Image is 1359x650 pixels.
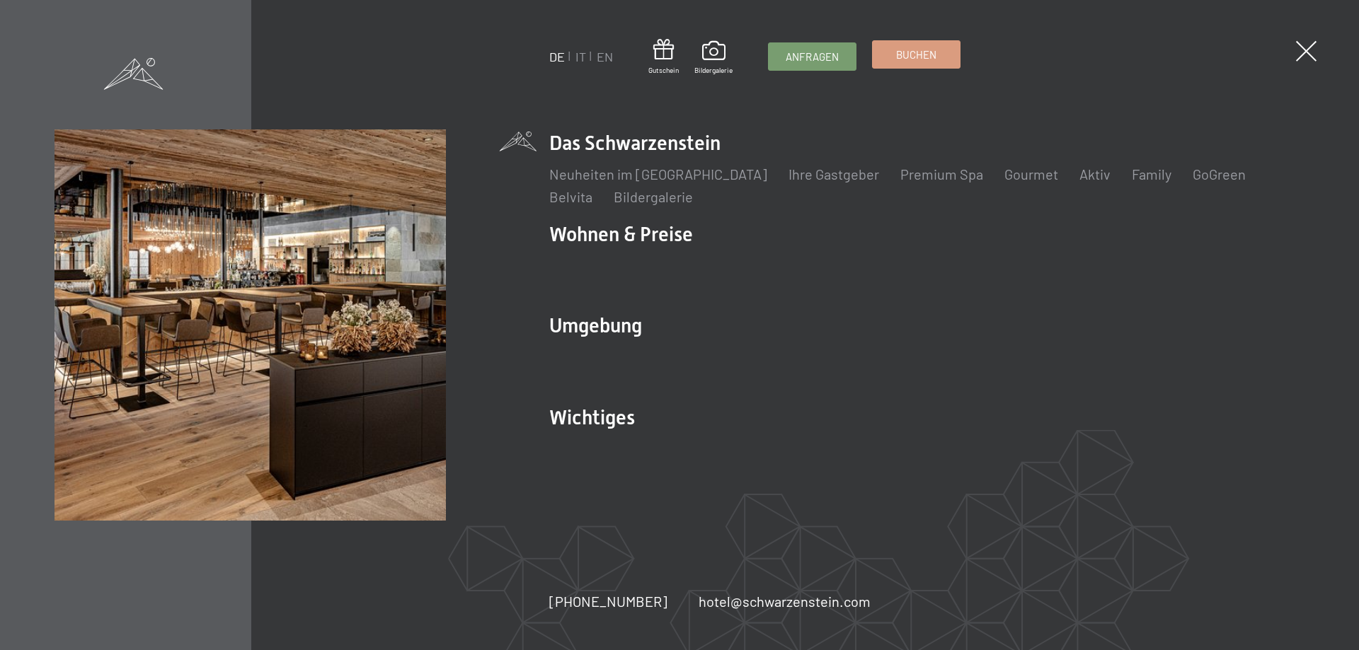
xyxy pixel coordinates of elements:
a: [PHONE_NUMBER] [549,591,667,611]
a: Gourmet [1004,166,1058,182]
a: Buchen [873,41,960,68]
a: Bildergalerie [614,188,693,205]
span: Bildergalerie [694,65,733,75]
a: Gutschein [648,39,679,75]
a: Belvita [549,188,592,205]
a: Bildergalerie [694,41,733,75]
span: Anfragen [786,50,839,64]
span: Buchen [896,47,936,62]
a: Premium Spa [900,166,983,182]
a: Neuheiten im [GEOGRAPHIC_DATA] [549,166,767,182]
a: Ihre Gastgeber [789,166,879,182]
a: Family [1132,166,1171,182]
a: Aktiv [1079,166,1111,182]
span: Gutschein [648,65,679,75]
a: Anfragen [769,43,856,70]
a: IT [575,49,586,64]
a: hotel@schwarzenstein.com [699,591,871,611]
a: DE [549,49,565,64]
a: GoGreen [1193,166,1246,182]
a: EN [597,49,613,64]
span: [PHONE_NUMBER] [549,593,667,610]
